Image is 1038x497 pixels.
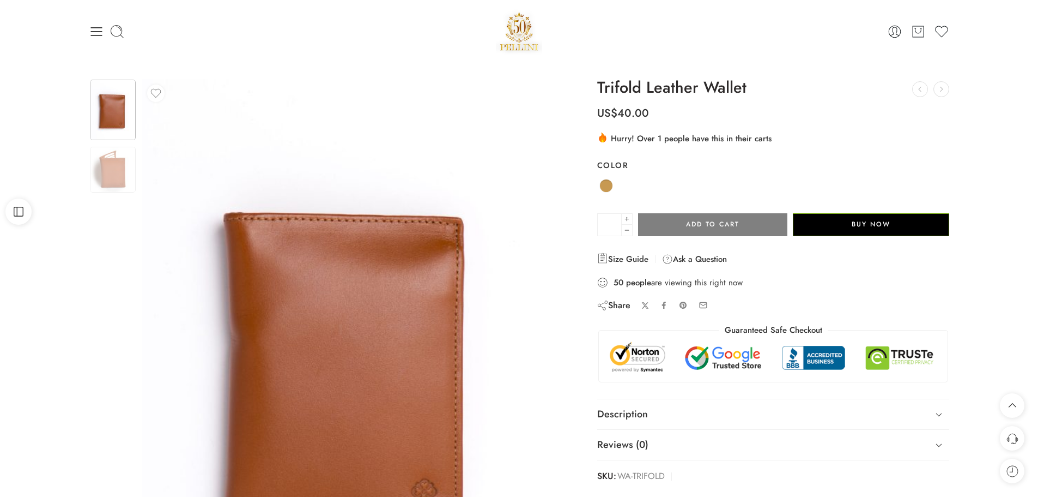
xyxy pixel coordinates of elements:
strong: people [626,277,651,288]
input: Product quantity [597,213,622,236]
div: Hurry! Over 1 people have this in their carts [597,131,950,145]
img: wa-trifold.jpg [90,80,136,140]
span: US$ [597,105,617,121]
a: Share on X [641,302,649,310]
strong: SKU: [597,469,616,484]
label: Color [597,160,950,171]
bdi: 40.00 [597,105,649,121]
a: Pin on Pinterest [679,301,688,310]
img: Pellini [496,8,543,55]
button: Add to cart [638,213,787,236]
a: Email to your friends [699,301,708,310]
a: Ask a Question [662,253,727,266]
button: Buy Now [793,213,949,236]
a: Wishlist [934,24,949,39]
a: Description [597,399,950,430]
legend: Guaranteed Safe Checkout [719,325,828,336]
a: Size Guide [597,253,648,266]
h1: Trifold Leather Wallet [597,79,950,97]
img: Trust [607,342,940,374]
a: Share on Facebook [660,301,668,309]
a: Cart [910,24,926,39]
a: Reviews (0) [597,430,950,460]
div: are viewing this right now [597,277,950,289]
a: Login / Register [887,24,902,39]
span: WA-TRIFOLD [617,469,665,484]
a: Pellini - [496,8,543,55]
div: Share [597,300,630,312]
strong: 50 [614,277,623,288]
img: wa-trifold.jpg [90,147,136,193]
